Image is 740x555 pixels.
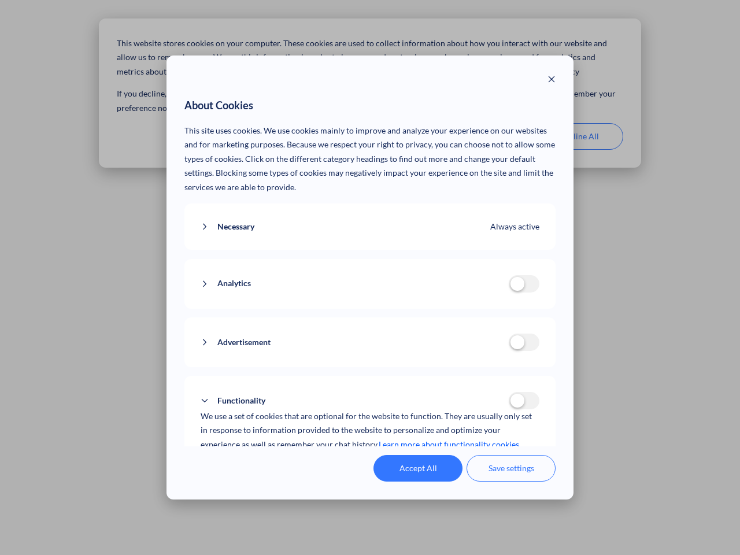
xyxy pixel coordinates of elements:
[490,220,539,234] span: Always active
[201,335,509,350] button: Advertisement
[379,438,521,452] a: Learn more about functionality cookies.
[184,97,253,115] span: About Cookies
[201,220,491,234] button: Necessary
[217,394,265,408] span: Functionality
[201,276,509,291] button: Analytics
[184,124,556,195] p: This site uses cookies. We use cookies mainly to improve and analyze your experience on our websi...
[201,394,509,408] button: Functionality
[217,220,254,234] span: Necessary
[217,335,271,350] span: Advertisement
[201,409,540,452] p: We use a set of cookies that are optional for the website to function. They are usually only set ...
[467,455,556,482] button: Save settings
[373,455,462,482] button: Accept All
[682,499,740,555] iframe: Chat Widget
[547,73,556,88] button: Close modal
[217,276,251,291] span: Analytics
